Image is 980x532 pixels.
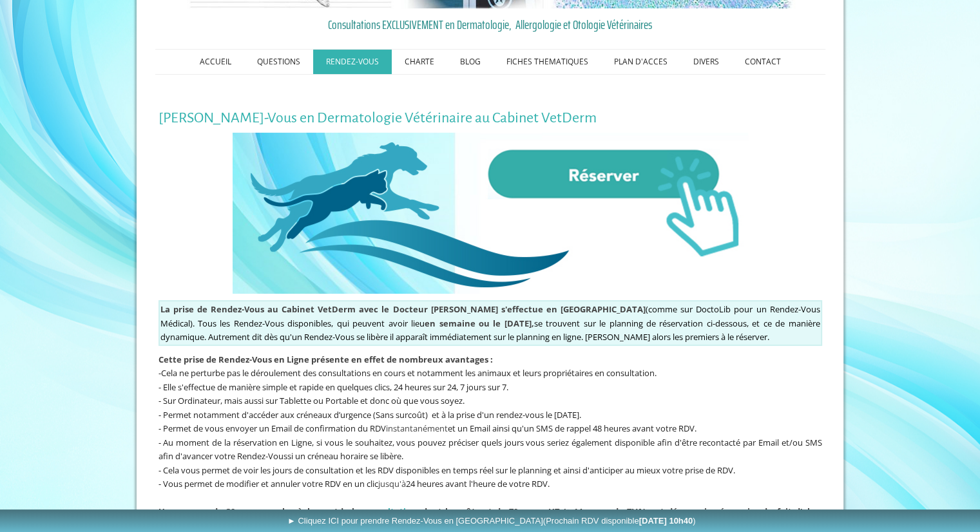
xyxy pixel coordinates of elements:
span: - Permet notamment d'accéder aux créneaux d’urgence (Sans surcoût) et à la prise d'un rendez-vous... [159,409,581,421]
a: ACCUEIL [187,50,244,74]
a: RENDEZ-VOUS [313,50,392,74]
span: ► Cliquez ICI pour prendre Rendez-Vous en [GEOGRAPHIC_DATA] [287,516,696,526]
b: de la [338,506,360,517]
span: - Elle s'effectue de manière simple et rapide en quelques clics, 24 heures sur 24, 7 jours sur 7. [159,381,508,393]
strong: La prise de Rendez-Vous au Cabinet VetDerm avec le Docteur [PERSON_NAME] s'effectue en [GEOGRAPHI... [160,303,646,315]
span: - Au moment de la réservation en Ligne, si vous le souhaitez, vous pouvez préciser quels jours vo... [159,437,822,462]
span: (Prochain RDV disponible ) [543,516,696,526]
span: - Sur Ordinateur, mais aussi sur Tablette ou Portable et donc où que vous soyez. [159,395,465,406]
span: , [159,506,822,531]
b: [DATE] 10h40 [639,516,693,526]
strong: dont le coût est [422,506,492,517]
b: Une avance de 30 euros sur le [159,506,291,517]
img: Rendez-Vous en Ligne au Cabinet VetDerm [233,133,748,294]
span: Cela ne perturbe pas le déroulement des consultations en cours et notamment les animaux et leurs ... [161,367,657,379]
span: (comme [160,303,677,315]
span: - [159,367,161,379]
h1: [PERSON_NAME]-Vous en Dermatologie Vétérinaire au Cabinet VetDerm [159,110,822,126]
a: DIVERS [680,50,732,74]
span: instantanément [386,423,448,434]
a: CHARTE [392,50,447,74]
span: sur DoctoLib pour un Rendez-Vous Médical). Tous les Rendez-Vous disponibles, qui peuvent avoir lieu [160,303,820,329]
span: . [401,450,403,462]
span: rise de Rendez-Vous en Ligne présente en effet de nombreux avantages : [189,354,493,365]
a: Consultations EXCLUSIVEMENT en Dermatologie, Allergologie et Otologie Vétérinaires [159,15,822,34]
b: règlement [294,506,338,517]
span: Cette p [159,354,493,365]
span: si un créneau horaire se libère [287,450,401,462]
a: consultation [363,506,417,517]
span: - Permet de vous envoyer un Email de confirmation du RDV et un Email ainsi qu'un SMS de rappel 48... [159,423,697,434]
span: jusqu'à [378,478,406,489]
a: BLOG [447,50,494,74]
span: en semaine ou le [DATE], [425,318,534,329]
span: - Cela vous permet de voir les jours de consultation et les RDV disponibles en temps réel sur le ... [159,464,735,476]
a: CONTACT [732,50,794,74]
span: - Vous permet de modifier et annuler votre RDV en un clic 24 heures avant l'heure de votre RDV. [159,478,550,489]
a: FICHES THEMATIQUES [494,50,601,74]
a: QUESTIONS [244,50,313,74]
a: PLAN D'ACCES [601,50,680,74]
